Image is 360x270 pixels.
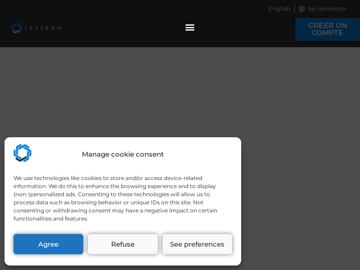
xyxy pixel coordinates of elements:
button: Refuse [88,234,157,254]
button: Agree [13,234,83,254]
div: Permuter le menu [183,19,198,34]
img: Testeum.com - Application crowdtesting platform [13,144,31,162]
div: Manage cookie consent [82,149,164,160]
div: We use technologies like cookies to store and/or access device-related information. We do this to... [13,174,231,223]
button: See preferences [162,234,232,254]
